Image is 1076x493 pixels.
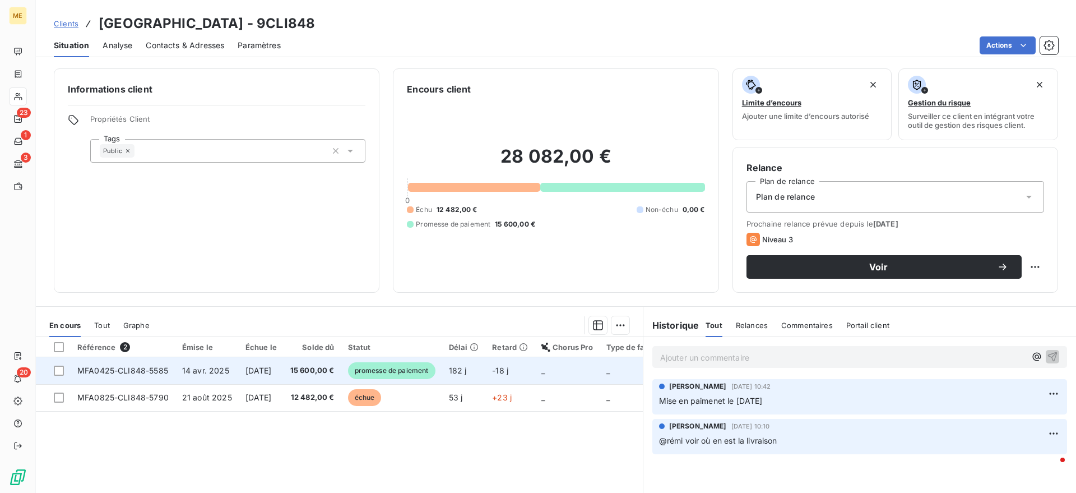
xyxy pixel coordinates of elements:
div: Type de facture [606,343,664,352]
div: Retard [492,343,528,352]
h6: Informations client [68,82,365,96]
button: Gestion du risqueSurveiller ce client en intégrant votre outil de gestion des risques client. [898,68,1058,140]
span: MFA0425-CLI848-5585 [77,366,168,375]
span: Analyse [103,40,132,51]
span: 21 août 2025 [182,393,232,402]
span: Surveiller ce client en intégrant votre outil de gestion des risques client. [908,112,1049,130]
span: Non-échu [646,205,678,215]
span: [DATE] [245,366,272,375]
iframe: Intercom live chat [1038,455,1065,482]
div: Statut [348,343,435,352]
div: Émise le [182,343,232,352]
span: En cours [49,321,81,330]
span: 15 600,00 € [495,219,535,229]
span: 0,00 € [683,205,705,215]
span: Limite d’encours [742,98,801,107]
div: Solde dû [290,343,335,352]
span: Gestion du risque [908,98,971,107]
span: [DATE] [873,219,898,228]
span: 0 [405,196,410,205]
span: 20 [17,367,31,377]
div: ME [9,7,27,25]
span: Niveau 3 [762,235,793,244]
h6: Encours client [407,82,471,96]
span: Public [103,148,122,154]
span: _ [541,366,545,375]
span: [PERSON_NAME] [669,381,727,391]
h2: 28 082,00 € [407,145,704,179]
div: Échue le [245,343,277,352]
span: Voir [760,262,997,271]
span: Portail client [846,321,889,330]
span: Promesse de paiement [416,219,490,229]
span: promesse de paiement [348,362,435,379]
a: Clients [54,18,78,29]
h6: Relance [746,161,1044,174]
button: Actions [980,36,1036,54]
span: MFA0825-CLI848-5790 [77,393,169,402]
span: +23 j [492,393,512,402]
span: _ [606,366,610,375]
span: 23 [17,108,31,118]
span: 14 avr. 2025 [182,366,229,375]
span: [PERSON_NAME] [669,421,727,431]
span: [DATE] [245,393,272,402]
button: Voir [746,255,1022,279]
span: Paramètres [238,40,281,51]
div: Référence [77,342,169,352]
span: Clients [54,19,78,28]
span: Contacts & Adresses [146,40,224,51]
span: Mise en paimenet le [DATE] [659,396,763,406]
span: Situation [54,40,89,51]
span: Prochaine relance prévue depuis le [746,219,1044,228]
span: _ [541,393,545,402]
div: Chorus Pro [541,343,593,352]
h6: Historique [643,319,699,332]
button: Limite d’encoursAjouter une limite d’encours autorisé [732,68,892,140]
span: Plan de relance [756,191,815,202]
span: [DATE] 10:42 [731,383,771,390]
span: 182 j [449,366,467,375]
span: 3 [21,153,31,163]
img: Logo LeanPay [9,468,27,486]
span: [DATE] 10:10 [731,423,770,430]
span: Propriétés Client [90,114,365,130]
span: 12 482,00 € [290,392,335,403]
span: 53 j [449,393,463,402]
span: _ [606,393,610,402]
span: Tout [706,321,722,330]
span: @rémi voir où en est la livraison [659,436,777,445]
div: Délai [449,343,479,352]
span: 15 600,00 € [290,365,335,376]
span: -18 j [492,366,508,375]
h3: [GEOGRAPHIC_DATA] - 9CLI848 [99,13,315,34]
span: Ajouter une limite d’encours autorisé [742,112,869,121]
span: 2 [120,342,130,352]
span: Relances [736,321,768,330]
span: Échu [416,205,432,215]
span: Graphe [123,321,150,330]
input: Ajouter une valeur [134,146,143,156]
span: Commentaires [781,321,833,330]
span: Tout [94,321,110,330]
span: échue [348,389,382,406]
span: 12 482,00 € [437,205,477,215]
span: 1 [21,130,31,140]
